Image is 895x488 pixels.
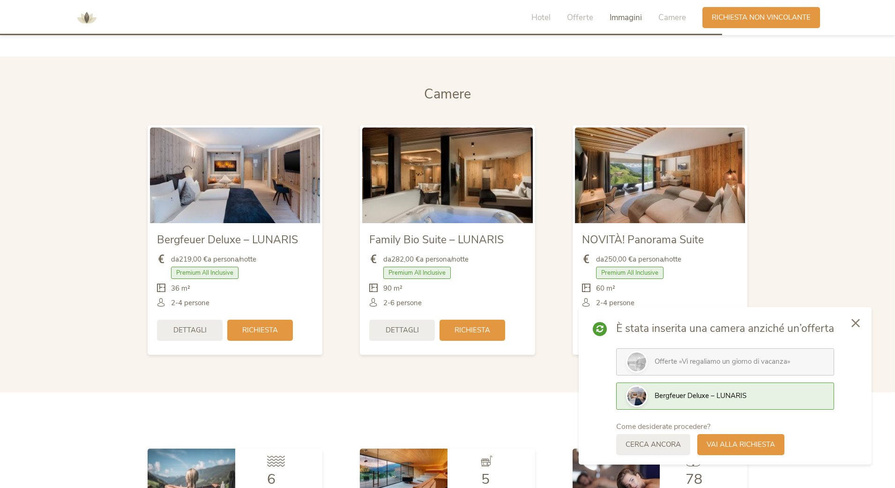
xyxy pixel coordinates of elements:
span: 60 m² [596,284,615,293]
img: Family Bio Suite – LUNARIS [362,128,532,223]
span: 2-6 persone [383,298,422,308]
span: 2-4 persone [596,298,634,308]
span: Cerca ancora [626,440,681,450]
span: Premium All Inclusive [596,267,664,279]
span: 36 m² [171,284,190,293]
span: 90 m² [383,284,403,293]
span: Dettagli [173,325,207,335]
span: Vai alla richiesta [707,440,775,450]
span: Offerte [567,12,593,23]
span: da a persona/notte [383,255,469,264]
span: Bergfeuer Deluxe – LUNARIS [655,391,746,400]
span: 2-4 persone [171,298,209,308]
img: AMONTI & LUNARIS Wellnessresort [73,4,101,32]
span: Richiesta [242,325,278,335]
span: Camere [424,85,471,103]
b: 250,00 € [604,255,633,264]
img: NOVITÀ! Panorama Suite [575,128,745,223]
span: Immagini [610,12,642,23]
b: 282,00 € [391,255,420,264]
span: Come desiderate procedere? [616,421,710,432]
a: AMONTI & LUNARIS Wellnessresort [73,14,101,21]
span: Bergfeuer Deluxe – LUNARIS [157,233,298,247]
span: Richiesta non vincolante [712,13,811,23]
span: NOVITÀ! Panorama Suite [582,233,704,247]
span: Family Bio Suite – LUNARIS [369,233,504,247]
span: Premium All Inclusive [383,267,451,279]
span: Dettagli [386,325,419,335]
span: Camere [658,12,686,23]
span: Offerte «Vi regaliamo un giorno di vacanza» [655,357,791,366]
span: Premium All Inclusive [171,267,239,279]
span: Richiesta [455,325,490,335]
span: da a persona/notte [171,255,256,264]
span: Hotel [531,12,551,23]
img: Preview [627,353,646,371]
b: 219,00 € [179,255,208,264]
img: Bergfeuer Deluxe – LUNARIS [150,128,320,223]
span: È stata inserita una camera anziché un’offerta [616,321,834,336]
img: Preview [627,387,646,405]
span: da a persona/notte [596,255,681,264]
